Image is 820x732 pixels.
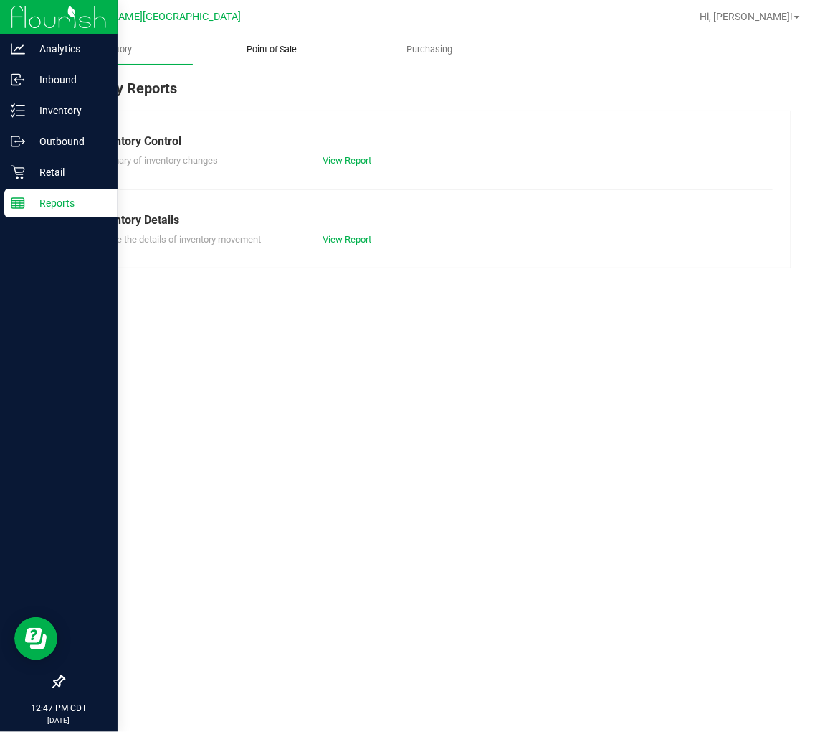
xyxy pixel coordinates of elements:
[25,102,111,119] p: Inventory
[25,133,111,150] p: Outbound
[387,43,472,56] span: Purchasing
[6,702,111,715] p: 12:47 PM CDT
[351,34,509,65] a: Purchasing
[11,134,25,149] inline-svg: Outbound
[6,715,111,726] p: [DATE]
[25,194,111,212] p: Reports
[92,155,218,166] span: Summary of inventory changes
[52,11,241,23] span: Ft [PERSON_NAME][GEOGRAPHIC_DATA]
[25,40,111,57] p: Analytics
[11,196,25,210] inline-svg: Reports
[700,11,793,22] span: Hi, [PERSON_NAME]!
[193,34,351,65] a: Point of Sale
[92,133,762,150] div: Inventory Control
[25,164,111,181] p: Retail
[227,43,316,56] span: Point of Sale
[14,617,57,660] iframe: Resource center
[63,78,791,111] div: Inventory Reports
[11,72,25,87] inline-svg: Inbound
[11,165,25,179] inline-svg: Retail
[92,212,762,229] div: Inventory Details
[11,42,25,56] inline-svg: Analytics
[11,103,25,118] inline-svg: Inventory
[323,155,371,166] a: View Report
[323,234,371,245] a: View Report
[25,71,111,88] p: Inbound
[92,234,261,245] span: Explore the details of inventory movement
